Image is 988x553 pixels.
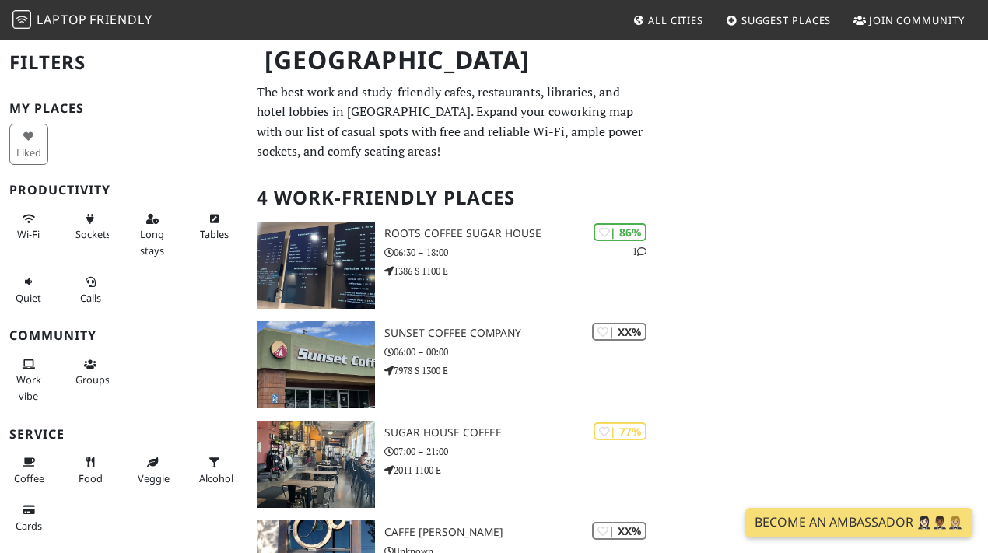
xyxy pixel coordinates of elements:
div: In general, do you like working from here? [594,223,646,241]
span: Coffee [14,471,44,485]
button: Groups [71,352,110,393]
button: Cards [9,497,48,538]
button: Calls [71,269,110,310]
a: Roots Coffee Sugar House | 86% 1 Roots Coffee Sugar House 06:30 – 18:00 1386 S 1100 E [247,222,659,309]
span: Join Community [869,13,965,27]
a: Sunset Coffee Company | XX% Sunset Coffee Company 06:00 – 00:00 7978 S 1300 E [247,321,659,408]
span: Power sockets [75,227,111,241]
a: Sugar House Coffee | 77% Sugar House Coffee 07:00 – 21:00 2011 1100 E [247,421,659,508]
button: Work vibe [9,352,48,408]
img: LaptopFriendly [12,10,31,29]
h3: Productivity [9,183,238,198]
span: Group tables [75,373,110,387]
button: Long stays [133,206,172,263]
div: In general, do you like working from here? [592,323,646,341]
span: Long stays [140,227,164,257]
span: All Cities [648,13,703,27]
a: Suggest Places [720,6,838,34]
span: Food [79,471,103,485]
span: Veggie [138,471,170,485]
p: The best work and study-friendly cafes, restaurants, libraries, and hotel lobbies in [GEOGRAPHIC_... [257,82,650,162]
div: In general, do you like working from here? [594,422,646,440]
span: Laptop [37,11,87,28]
img: Sunset Coffee Company [257,321,375,408]
span: Suggest Places [741,13,832,27]
p: 2011 1100 E [384,463,659,478]
span: Alcohol [199,471,233,485]
span: Video/audio calls [80,291,101,305]
button: Food [71,450,110,491]
span: Credit cards [16,519,42,533]
h3: Roots Coffee Sugar House [384,227,659,240]
button: Veggie [133,450,172,491]
a: LaptopFriendly LaptopFriendly [12,7,152,34]
p: 06:30 – 18:00 [384,245,659,260]
span: Friendly [89,11,152,28]
span: People working [16,373,41,402]
p: 07:00 – 21:00 [384,444,659,459]
a: Become an Ambassador 🤵🏻‍♀️🤵🏾‍♂️🤵🏼‍♀️ [745,508,972,537]
h3: Sunset Coffee Company [384,327,659,340]
span: Quiet [16,291,41,305]
span: Stable Wi-Fi [17,227,40,241]
p: 1 [632,244,646,259]
a: All Cities [626,6,709,34]
div: In general, do you like working from here? [592,522,646,540]
img: Sugar House Coffee [257,421,375,508]
h2: Filters [9,39,238,86]
p: 06:00 – 00:00 [384,345,659,359]
h3: Service [9,427,238,442]
h2: 4 Work-Friendly Places [257,174,650,222]
h1: [GEOGRAPHIC_DATA] [252,39,656,82]
span: Work-friendly tables [200,227,229,241]
p: 1386 S 1100 E [384,264,659,278]
h3: caffe [PERSON_NAME] [384,526,659,539]
img: Roots Coffee Sugar House [257,222,375,309]
button: Sockets [71,206,110,247]
h3: Sugar House Coffee [384,426,659,439]
button: Coffee [9,450,48,491]
h3: Community [9,328,238,343]
button: Tables [194,206,233,247]
button: Wi-Fi [9,206,48,247]
button: Quiet [9,269,48,310]
button: Alcohol [194,450,233,491]
a: Join Community [847,6,971,34]
h3: My Places [9,101,238,116]
p: 7978 S 1300 E [384,363,659,378]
